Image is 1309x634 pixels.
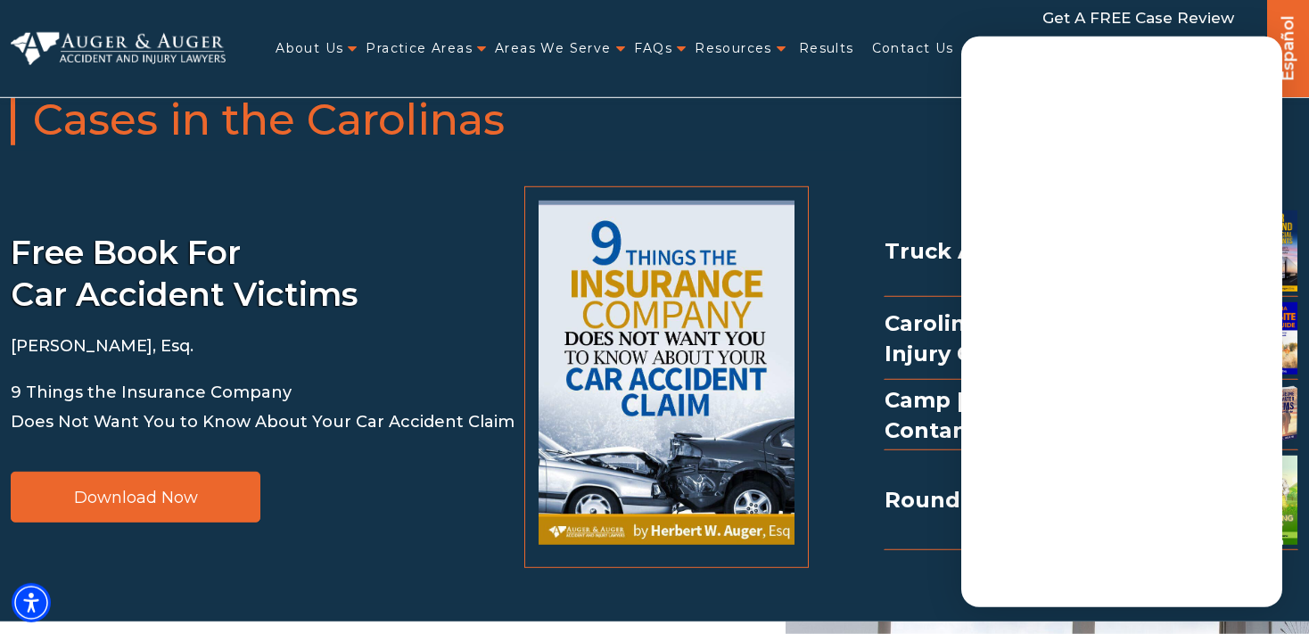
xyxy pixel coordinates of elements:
[12,583,51,622] div: Accessibility Menu
[885,456,1297,544] div: Roundup® Injury Victims
[11,233,358,314] span: Free book for car accident victims
[885,210,1297,292] div: Truck Accident Victims
[885,302,1297,375] div: Carolina [MEDICAL_DATA] Injury Guide
[495,30,612,67] a: Areas We Serve
[74,490,198,506] span: Download Now
[885,385,1297,445] a: Camp [PERSON_NAME] Water Contamination Claimsbook
[11,32,226,65] img: Auger & Auger Accident and Injury Lawyers Logo
[885,385,1297,445] div: Camp [PERSON_NAME] Water Contamination Claims
[872,30,954,67] a: Contact Us
[276,30,343,67] a: About Us
[366,30,473,67] a: Practice Areas
[33,95,1298,146] span: Cases in the Carolinas
[885,210,1297,292] a: Truck Accident VictimsTruck Accident Ebook
[11,332,515,360] p: [PERSON_NAME], Esq.
[11,378,515,436] p: 9 Things the Insurance Company Does Not Want You to Know About Your Car Accident Claim
[695,30,772,67] a: Resources
[1042,9,1234,27] span: Get a FREE Case Review
[634,30,673,67] a: FAQs
[539,201,794,544] img: 9-things-insurance-company-does-ebook-091223
[11,472,260,523] a: Download Now
[885,302,1297,375] a: Carolina [MEDICAL_DATA] Injury GuideDog Bite Injury Guide Ebook
[885,456,1297,544] a: Roundup® Injury VictimsCase Against Roundup Ebook
[799,30,854,67] a: Results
